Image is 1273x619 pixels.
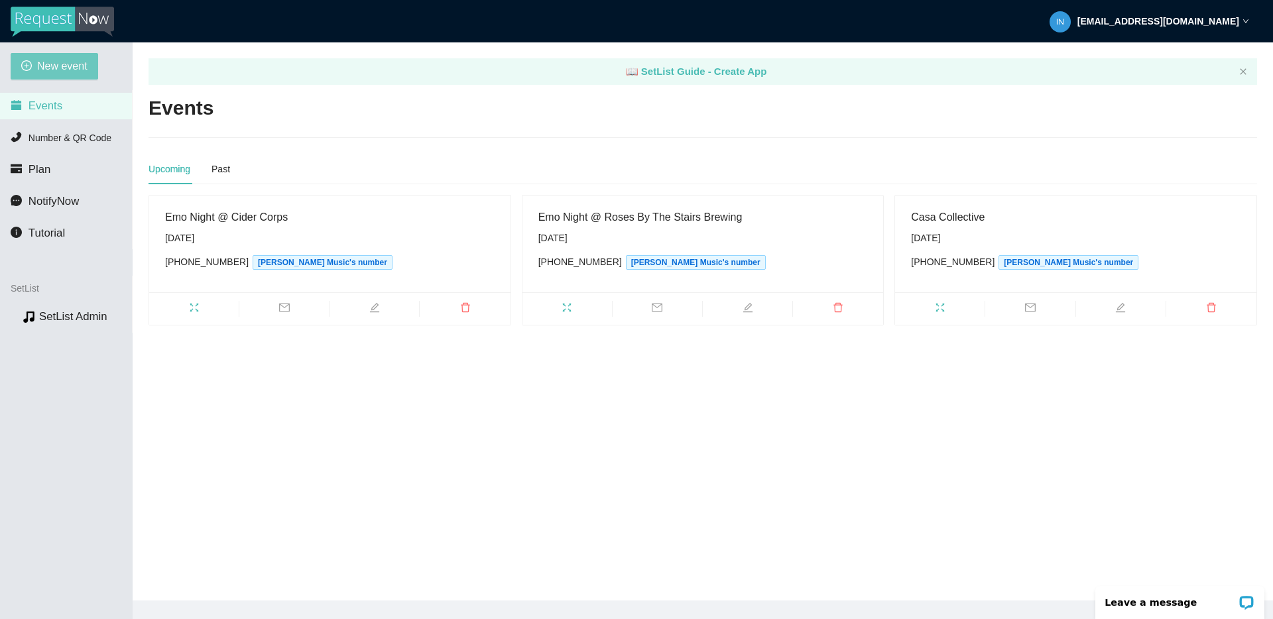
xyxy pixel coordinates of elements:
[538,254,868,270] div: [PHONE_NUMBER]
[165,231,495,245] div: [DATE]
[11,195,22,206] span: message
[1050,11,1071,32] img: 217e36b01bcd92fbcfce66bf4147cd36
[149,95,213,122] h2: Events
[1239,68,1247,76] button: close
[253,255,393,270] span: [PERSON_NAME] Music's number
[149,302,239,317] span: fullscreen
[626,255,766,270] span: [PERSON_NAME] Music's number
[29,227,65,239] span: Tutorial
[1077,16,1239,27] strong: [EMAIL_ADDRESS][DOMAIN_NAME]
[911,231,1241,245] div: [DATE]
[21,60,32,73] span: plus-circle
[11,99,22,111] span: calendar
[911,209,1241,225] div: Casa Collective
[1076,302,1166,317] span: edit
[11,131,22,142] span: phone
[1166,302,1256,317] span: delete
[895,302,985,317] span: fullscreen
[165,209,495,225] div: Emo Night @ Cider Corps
[522,302,612,317] span: fullscreen
[11,53,98,80] button: plus-circleNew event
[29,133,111,143] span: Number & QR Code
[29,99,62,112] span: Events
[149,162,190,176] div: Upcoming
[985,302,1075,317] span: mail
[626,66,767,77] a: laptop SetList Guide - Create App
[911,254,1241,270] div: [PHONE_NUMBER]
[538,209,868,225] div: Emo Night @ Roses By The Stairs Brewing
[37,58,88,74] span: New event
[1087,577,1273,619] iframe: LiveChat chat widget
[165,254,495,270] div: [PHONE_NUMBER]
[39,310,107,323] a: SetList Admin
[538,231,868,245] div: [DATE]
[29,163,51,176] span: Plan
[420,302,510,317] span: delete
[11,163,22,174] span: credit-card
[999,255,1138,270] span: [PERSON_NAME] Music's number
[11,7,114,37] img: RequestNow
[29,195,79,207] span: NotifyNow
[1243,18,1249,25] span: down
[613,302,702,317] span: mail
[793,302,883,317] span: delete
[11,227,22,238] span: info-circle
[626,66,638,77] span: laptop
[703,302,792,317] span: edit
[330,302,419,317] span: edit
[239,302,329,317] span: mail
[212,162,230,176] div: Past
